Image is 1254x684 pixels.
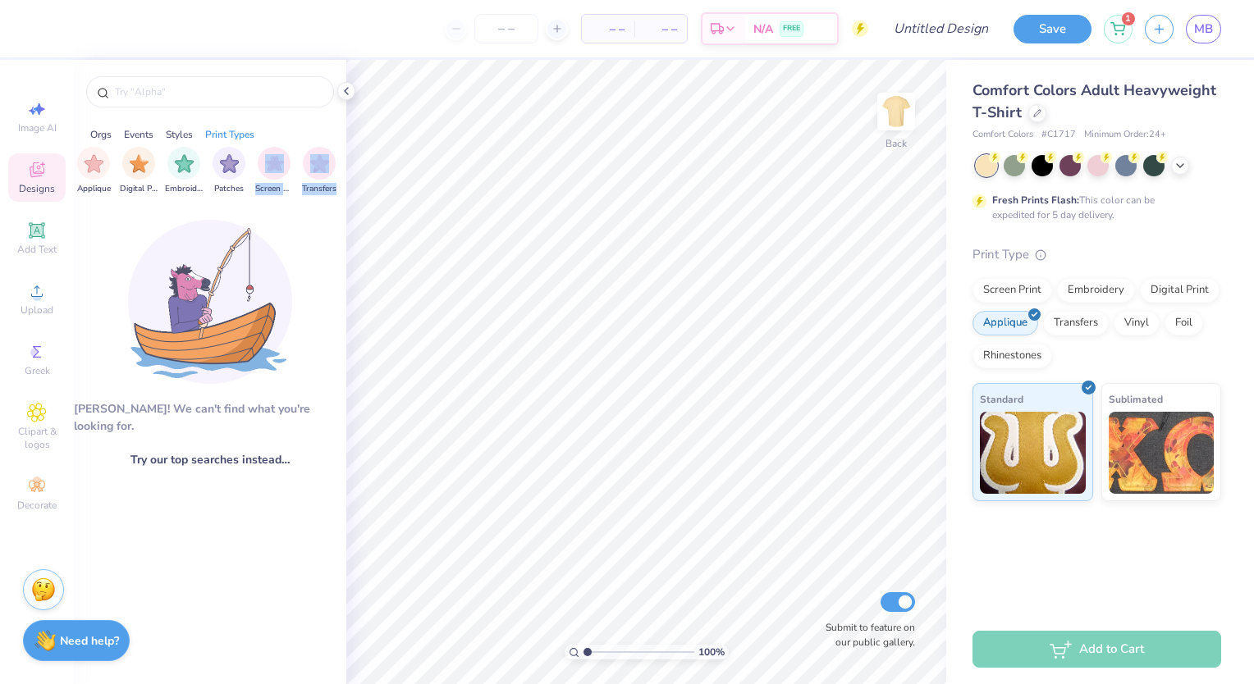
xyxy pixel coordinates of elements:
[980,390,1023,408] span: Standard
[1165,311,1203,335] div: Foil
[1041,128,1076,142] span: # C1717
[880,95,913,128] img: Back
[265,154,284,173] img: Screen Print Image
[973,80,1216,122] span: Comfort Colors Adult Heavyweight T-Shirt
[1057,278,1135,303] div: Embroidery
[113,84,323,100] input: Try "Alpha"
[644,21,677,38] span: – –
[213,147,245,195] button: filter button
[973,128,1033,142] span: Comfort Colors
[1014,15,1092,43] button: Save
[25,364,50,377] span: Greek
[817,620,915,650] label: Submit to feature on our public gallery.
[973,278,1052,303] div: Screen Print
[124,127,153,142] div: Events
[698,645,725,659] span: 100 %
[881,12,1001,45] input: Untitled Design
[77,183,111,195] span: Applique
[310,154,329,173] img: Transfers Image
[90,127,112,142] div: Orgs
[18,121,57,135] span: Image AI
[992,193,1194,222] div: This color can be expedited for 5 day delivery.
[1084,128,1166,142] span: Minimum Order: 24 +
[592,21,625,38] span: – –
[973,245,1221,264] div: Print Type
[302,183,336,195] span: Transfers
[166,127,193,142] div: Styles
[255,147,293,195] div: filter for Screen Print
[302,147,336,195] button: filter button
[886,136,907,151] div: Back
[1122,12,1135,25] span: 1
[120,147,158,195] div: filter for Digital Print
[165,147,203,195] button: filter button
[165,183,203,195] span: Embroidery
[74,400,346,435] div: [PERSON_NAME]! We can't find what you're looking for.
[17,243,57,256] span: Add Text
[1194,20,1213,39] span: MB
[214,183,244,195] span: Patches
[130,451,290,468] span: Try our top searches instead…
[302,147,336,195] div: filter for Transfers
[255,183,293,195] span: Screen Print
[1109,390,1163,408] span: Sublimated
[19,182,55,195] span: Designs
[1109,412,1215,494] img: Sublimated
[1114,311,1160,335] div: Vinyl
[21,303,53,317] span: Upload
[474,14,538,43] input: – –
[175,154,194,173] img: Embroidery Image
[205,127,254,142] div: Print Types
[973,311,1038,335] div: Applique
[213,147,245,195] div: filter for Patches
[1140,278,1220,303] div: Digital Print
[17,499,57,512] span: Decorate
[120,183,158,195] span: Digital Print
[85,154,103,173] img: Applique Image
[783,23,800,34] span: FREE
[120,147,158,195] button: filter button
[128,220,292,384] img: Loading...
[165,147,203,195] div: filter for Embroidery
[753,21,773,38] span: N/A
[130,154,149,173] img: Digital Print Image
[1186,15,1221,43] a: MB
[992,194,1079,207] strong: Fresh Prints Flash:
[973,344,1052,368] div: Rhinestones
[255,147,293,195] button: filter button
[1043,311,1109,335] div: Transfers
[60,633,119,649] strong: Need help?
[8,425,66,451] span: Clipart & logos
[980,412,1086,494] img: Standard
[220,154,239,173] img: Patches Image
[77,147,111,195] div: filter for Applique
[77,147,111,195] button: filter button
